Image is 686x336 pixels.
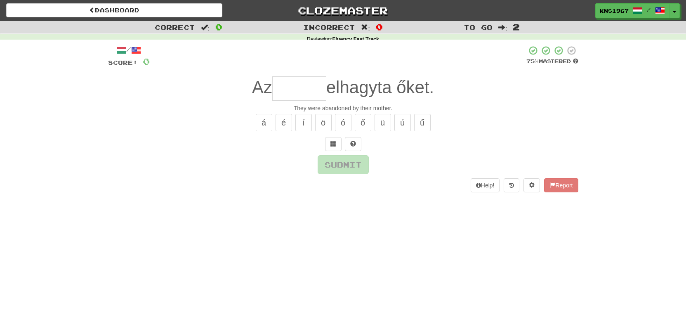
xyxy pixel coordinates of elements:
[6,3,222,17] a: Dashboard
[215,22,222,32] span: 0
[464,23,493,31] span: To go
[252,78,272,97] span: Az
[335,114,351,131] button: ó
[376,22,383,32] span: 0
[315,114,332,131] button: ö
[256,114,272,131] button: á
[303,23,355,31] span: Incorrect
[326,78,434,97] span: elhagyta őket.
[276,114,292,131] button: é
[526,58,578,65] div: Mastered
[108,104,578,112] div: They were abandoned by their mother.
[544,178,578,192] button: Report
[332,36,379,42] strong: Fluency Fast Track
[394,114,411,131] button: ú
[471,178,500,192] button: Help!
[375,114,391,131] button: ü
[143,56,150,66] span: 0
[595,3,669,18] a: KNS1967 /
[647,7,651,12] span: /
[235,3,451,18] a: Clozemaster
[414,114,431,131] button: ű
[201,24,210,31] span: :
[361,24,370,31] span: :
[498,24,507,31] span: :
[513,22,520,32] span: 2
[345,137,361,151] button: Single letter hint - you only get 1 per sentence and score half the points! alt+h
[355,114,371,131] button: ő
[600,7,629,14] span: KNS1967
[108,45,150,56] div: /
[318,155,369,174] button: Submit
[504,178,519,192] button: Round history (alt+y)
[526,58,539,64] span: 75 %
[295,114,312,131] button: í
[325,137,342,151] button: Switch sentence to multiple choice alt+p
[155,23,195,31] span: Correct
[108,59,138,66] span: Score:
